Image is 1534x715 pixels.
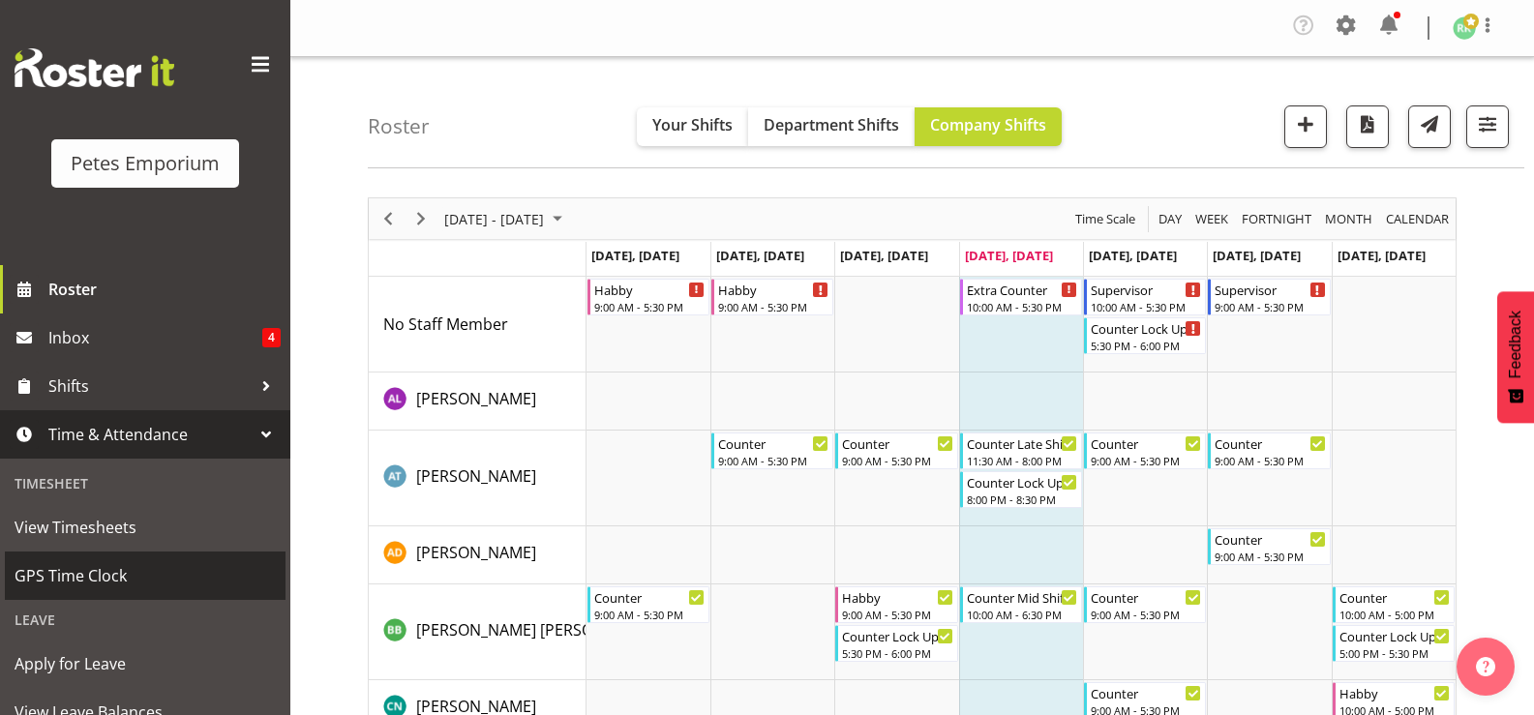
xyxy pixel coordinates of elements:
button: Time Scale [1072,207,1139,231]
span: Week [1193,207,1230,231]
span: [DATE], [DATE] [1213,247,1301,264]
div: Counter [1091,683,1201,702]
div: Counter Late Shift [967,433,1077,453]
div: No Staff Member"s event - Supervisor Begin From Saturday, September 6, 2025 at 9:00:00 AM GMT+12:... [1208,279,1330,315]
div: 9:00 AM - 5:30 PM [718,299,828,314]
div: Leave [5,600,286,640]
div: Counter [594,587,705,607]
a: Apply for Leave [5,640,286,688]
div: 9:00 AM - 5:30 PM [842,607,952,622]
div: Alex-Micheal Taniwha"s event - Counter Begin From Saturday, September 6, 2025 at 9:00:00 AM GMT+1... [1208,432,1330,469]
div: Counter [1215,529,1325,549]
div: 9:00 AM - 5:30 PM [718,453,828,468]
td: Beena Beena resource [369,584,587,680]
div: Beena Beena"s event - Counter Mid Shift Begin From Thursday, September 4, 2025 at 10:00:00 AM GMT... [960,586,1082,623]
div: 10:00 AM - 5:30 PM [1091,299,1201,314]
img: ruth-robertson-taylor722.jpg [1453,16,1476,40]
div: No Staff Member"s event - Extra Counter Begin From Thursday, September 4, 2025 at 10:00:00 AM GMT... [960,279,1082,315]
div: Beena Beena"s event - Counter Lock Up Begin From Sunday, September 7, 2025 at 5:00:00 PM GMT+12:0... [1333,625,1455,662]
span: [PERSON_NAME] [PERSON_NAME] [416,619,660,641]
td: Alex-Micheal Taniwha resource [369,431,587,526]
span: Day [1157,207,1184,231]
div: 9:00 AM - 5:30 PM [1215,299,1325,314]
span: [DATE], [DATE] [1089,247,1177,264]
div: Counter Lock Up [1339,626,1450,645]
div: Counter Mid Shift [967,587,1077,607]
div: 5:30 PM - 6:00 PM [1091,338,1201,353]
span: Month [1323,207,1374,231]
div: 9:00 AM - 5:30 PM [1215,453,1325,468]
a: [PERSON_NAME] [PERSON_NAME] [416,618,660,641]
button: Department Shifts [748,107,915,146]
div: Alex-Micheal Taniwha"s event - Counter Begin From Friday, September 5, 2025 at 9:00:00 AM GMT+12:... [1084,432,1206,469]
a: View Timesheets [5,503,286,551]
span: Fortnight [1240,207,1313,231]
div: Habby [718,280,828,299]
div: 11:30 AM - 8:00 PM [967,453,1077,468]
div: Counter Lock Up [842,626,952,645]
div: Counter [842,433,952,453]
span: calendar [1384,207,1451,231]
div: No Staff Member"s event - Habby Begin From Monday, September 1, 2025 at 9:00:00 AM GMT+12:00 Ends... [587,279,709,315]
button: Timeline Day [1156,207,1186,231]
a: [PERSON_NAME] [416,387,536,410]
div: Alex-Micheal Taniwha"s event - Counter Late Shift Begin From Thursday, September 4, 2025 at 11:30... [960,432,1082,469]
button: Feedback - Show survey [1497,291,1534,423]
button: Send a list of all shifts for the selected filtered period to all rostered employees. [1408,105,1451,148]
span: [DATE], [DATE] [840,247,928,264]
div: Alex-Micheal Taniwha"s event - Counter Begin From Tuesday, September 2, 2025 at 9:00:00 AM GMT+12... [711,432,833,469]
button: Timeline Month [1322,207,1376,231]
div: 5:00 PM - 5:30 PM [1339,645,1450,661]
button: Fortnight [1239,207,1315,231]
span: Time Scale [1073,207,1137,231]
img: Rosterit website logo [15,48,174,87]
button: Previous [376,207,402,231]
div: No Staff Member"s event - Supervisor Begin From Friday, September 5, 2025 at 10:00:00 AM GMT+12:0... [1084,279,1206,315]
td: Abigail Lane resource [369,372,587,431]
div: Counter [1091,587,1201,607]
div: Alex-Micheal Taniwha"s event - Counter Lock Up Begin From Thursday, September 4, 2025 at 8:00:00 ... [960,471,1082,508]
button: Company Shifts [915,107,1062,146]
div: Habby [1339,683,1450,702]
button: September 01 - 07, 2025 [441,207,571,231]
div: Counter [1091,433,1201,453]
div: Counter [1339,587,1450,607]
div: 9:00 AM - 5:30 PM [594,299,705,314]
div: Habby [594,280,705,299]
div: No Staff Member"s event - Counter Lock Up Begin From Friday, September 5, 2025 at 5:30:00 PM GMT+... [1084,317,1206,354]
span: View Timesheets [15,513,276,542]
div: Beena Beena"s event - Counter Lock Up Begin From Wednesday, September 3, 2025 at 5:30:00 PM GMT+1... [835,625,957,662]
span: Company Shifts [930,114,1046,135]
span: No Staff Member [383,313,508,335]
h4: Roster [368,115,430,137]
div: 9:00 AM - 5:30 PM [1215,549,1325,564]
div: Supervisor [1215,280,1325,299]
div: No Staff Member"s event - Habby Begin From Tuesday, September 2, 2025 at 9:00:00 AM GMT+12:00 End... [711,279,833,315]
span: Inbox [48,323,262,352]
button: Month [1383,207,1453,231]
span: [DATE], [DATE] [716,247,804,264]
div: Previous [372,198,405,239]
span: 4 [262,328,281,347]
span: [DATE], [DATE] [965,247,1053,264]
td: No Staff Member resource [369,277,587,372]
div: Amelia Denz"s event - Counter Begin From Saturday, September 6, 2025 at 9:00:00 AM GMT+12:00 Ends... [1208,528,1330,565]
span: Department Shifts [764,114,899,135]
div: 10:00 AM - 5:00 PM [1339,607,1450,622]
span: Your Shifts [652,114,733,135]
div: 9:00 AM - 5:30 PM [1091,453,1201,468]
div: Beena Beena"s event - Counter Begin From Monday, September 1, 2025 at 9:00:00 AM GMT+12:00 Ends A... [587,586,709,623]
span: [PERSON_NAME] [416,465,536,487]
div: Beena Beena"s event - Counter Begin From Sunday, September 7, 2025 at 10:00:00 AM GMT+12:00 Ends ... [1333,586,1455,623]
div: Counter [1215,433,1325,453]
span: [DATE] - [DATE] [442,207,546,231]
span: Roster [48,275,281,304]
div: Beena Beena"s event - Counter Begin From Friday, September 5, 2025 at 9:00:00 AM GMT+12:00 Ends A... [1084,586,1206,623]
div: 10:00 AM - 6:30 PM [967,607,1077,622]
span: [DATE], [DATE] [591,247,679,264]
button: Add a new shift [1284,105,1327,148]
div: Counter Lock Up [967,472,1077,492]
a: [PERSON_NAME] [416,464,536,488]
span: [PERSON_NAME] [416,388,536,409]
button: Download a PDF of the roster according to the set date range. [1346,105,1389,148]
